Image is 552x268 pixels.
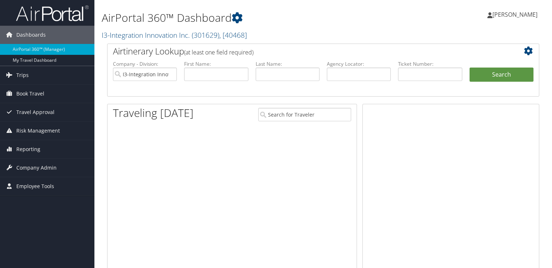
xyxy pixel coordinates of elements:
[219,30,247,40] span: , [ 40468 ]
[470,68,533,82] button: Search
[16,159,57,177] span: Company Admin
[327,60,391,68] label: Agency Locator:
[184,60,248,68] label: First Name:
[16,122,60,140] span: Risk Management
[16,140,40,158] span: Reporting
[184,48,253,56] span: (at least one field required)
[16,177,54,195] span: Employee Tools
[16,26,46,44] span: Dashboards
[113,105,194,121] h1: Traveling [DATE]
[16,66,29,84] span: Trips
[487,4,545,25] a: [PERSON_NAME]
[398,60,462,68] label: Ticket Number:
[192,30,219,40] span: ( 301629 )
[16,103,54,121] span: Travel Approval
[16,85,44,103] span: Book Travel
[492,11,537,19] span: [PERSON_NAME]
[16,5,89,22] img: airportal-logo.png
[113,60,177,68] label: Company - Division:
[102,30,247,40] a: I3-Integration Innovation Inc.
[102,10,397,25] h1: AirPortal 360™ Dashboard
[113,45,498,57] h2: Airtinerary Lookup
[256,60,320,68] label: Last Name:
[258,108,351,121] input: Search for Traveler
